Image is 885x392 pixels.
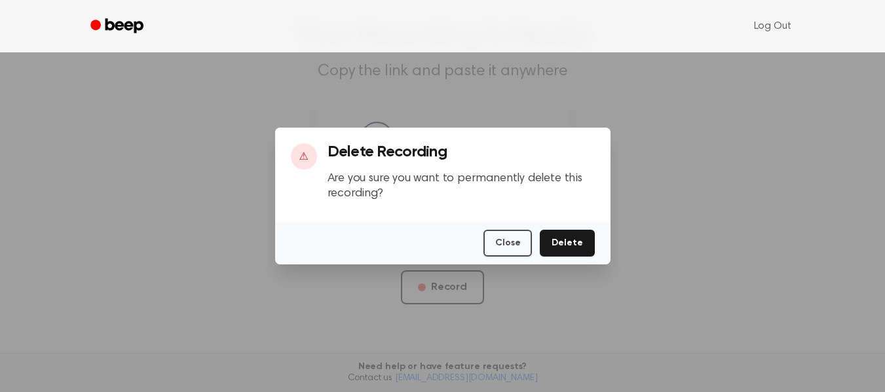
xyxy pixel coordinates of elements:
[328,171,595,201] p: Are you sure you want to permanently delete this recording?
[81,14,155,39] a: Beep
[483,230,532,257] button: Close
[328,143,595,161] h3: Delete Recording
[540,230,594,257] button: Delete
[741,10,804,42] a: Log Out
[291,143,317,169] div: ⚠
